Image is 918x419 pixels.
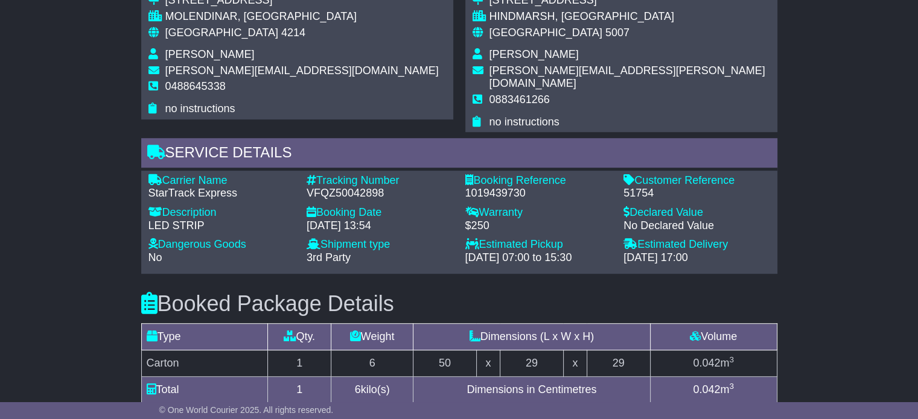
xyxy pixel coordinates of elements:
div: [DATE] 07:00 to 15:30 [465,251,612,265]
div: Carrier Name [148,174,295,187]
td: 1 [268,377,331,403]
div: Shipment type [307,238,453,251]
div: Tracking Number [307,174,453,187]
div: StarTrack Express [148,187,295,200]
div: MOLENDINAR, [GEOGRAPHIC_DATA] [165,10,439,24]
div: Customer Reference [623,174,770,187]
td: Dimensions in Centimetres [413,377,651,403]
div: Booking Date [307,206,453,219]
span: 3rd Party [307,251,351,263]
span: [PERSON_NAME][EMAIL_ADDRESS][PERSON_NAME][DOMAIN_NAME] [489,65,765,90]
span: [PERSON_NAME] [489,48,579,60]
span: 5007 [605,27,630,39]
div: Description [148,206,295,219]
td: 50 [413,350,477,377]
td: Volume [650,324,777,350]
span: 4214 [281,27,305,39]
div: [DATE] 17:00 [623,251,770,265]
td: x [563,350,587,377]
td: Dimensions (L x W x H) [413,324,651,350]
span: [GEOGRAPHIC_DATA] [489,27,602,39]
div: 51754 [623,187,770,200]
td: x [476,350,500,377]
span: 0.042 [693,383,720,395]
td: 1 [268,350,331,377]
span: © One World Courier 2025. All rights reserved. [159,405,334,415]
div: 1019439730 [465,187,612,200]
div: HINDMARSH, [GEOGRAPHIC_DATA] [489,10,770,24]
sup: 3 [729,382,734,391]
td: 29 [500,350,563,377]
td: Weight [331,324,413,350]
td: Qty. [268,324,331,350]
td: 6 [331,350,413,377]
div: Warranty [465,206,612,219]
span: 0883461266 [489,93,550,106]
td: 29 [587,350,650,377]
div: Estimated Delivery [623,238,770,251]
div: Estimated Pickup [465,238,612,251]
div: Booking Reference [465,174,612,187]
td: Carton [141,350,268,377]
div: Declared Value [623,206,770,219]
div: Dangerous Goods [148,238,295,251]
div: LED STRIP [148,219,295,233]
span: [PERSON_NAME] [165,48,255,60]
span: [GEOGRAPHIC_DATA] [165,27,278,39]
td: Type [141,324,268,350]
sup: 3 [729,355,734,364]
div: No Declared Value [623,219,770,233]
span: No [148,251,162,263]
span: 0488645338 [165,80,226,92]
td: m [650,377,777,403]
span: no instructions [165,102,235,115]
div: Service Details [141,138,777,171]
h3: Booked Package Details [141,292,777,316]
span: 0.042 [693,357,720,369]
div: [DATE] 13:54 [307,219,453,233]
div: $250 [465,219,612,233]
span: no instructions [489,116,559,128]
td: Total [141,377,268,403]
td: m [650,350,777,377]
div: VFQZ50042898 [307,187,453,200]
td: kilo(s) [331,377,413,403]
span: [PERSON_NAME][EMAIL_ADDRESS][DOMAIN_NAME] [165,65,439,77]
span: 6 [355,383,361,395]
